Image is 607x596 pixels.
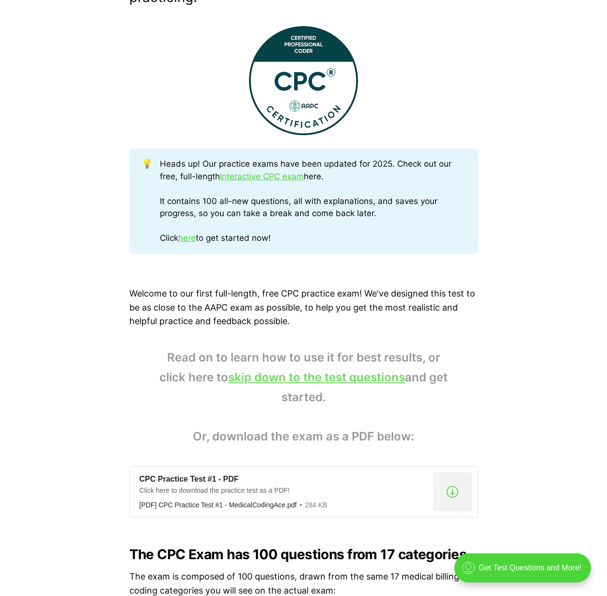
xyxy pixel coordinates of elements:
a: CPC Practice Test #1 - PDFClick here to download the practice test as a PDF![PDF] CPC Practice Te... [129,466,478,518]
a: here [178,233,196,243]
div: [PDF] CPC Practice Test #1 - MedicalCodingAce.pdf [140,501,297,509]
a: skip down to the test questions [228,370,405,384]
a: interactive CPC exam [220,172,304,181]
div: 💡 [141,158,160,245]
div: 284 KB [297,501,327,509]
iframe: portal-trigger [446,549,607,596]
blockquote: Read on to learn how to use it for best results, or click here to and get started. Or, download t... [129,348,478,447]
h2: The CPC Exam has 100 questions from 17 categories [129,547,478,562]
div: CPC Practice Test #1 - PDF [140,474,429,485]
p: Welcome to our first full-length, free CPC practice exam! We've designed this test to be as close... [129,287,478,329]
div: Click here to download the practice test as a PDF! [140,486,429,498]
img: This Certified Professional Coder (CPC) Practice Exam contains 100 full-length test questions! [249,26,358,135]
div: Heads up! Our practice exams have been updated for 2025. Check out our free, full-length here. It... [160,158,466,245]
